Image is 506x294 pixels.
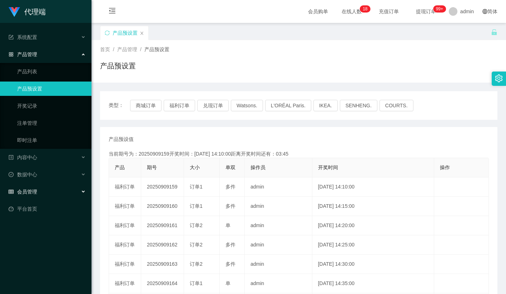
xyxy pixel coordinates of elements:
[144,46,169,52] span: 产品预设置
[245,216,312,235] td: admin
[115,165,125,170] span: 产品
[312,235,434,255] td: [DATE] 14:25:00
[100,46,110,52] span: 首页
[9,155,37,160] span: 内容中心
[245,255,312,274] td: admin
[9,202,86,216] a: 图标: dashboard平台首页
[379,100,413,111] button: COURTS.
[141,255,184,274] td: 20250909163
[360,5,370,13] sup: 18
[117,46,137,52] span: 产品管理
[225,184,235,190] span: 多件
[109,274,141,293] td: 福利订单
[363,5,365,13] p: 1
[109,197,141,216] td: 福利订单
[225,242,235,248] span: 多件
[17,133,86,147] a: 即时注单
[109,177,141,197] td: 福利订单
[482,9,487,14] i: 图标: global
[9,35,14,40] i: 图标: form
[140,46,142,52] span: /
[17,99,86,113] a: 开奖记录
[190,165,200,170] span: 大小
[9,52,14,57] i: 图标: appstore-o
[9,34,37,40] span: 系统配置
[190,242,203,248] span: 订单2
[113,46,114,52] span: /
[164,100,195,111] button: 福利订单
[225,165,235,170] span: 单双
[338,9,365,14] span: 在线人数
[100,60,136,71] h1: 产品预设置
[109,136,134,143] span: 产品预设值
[433,5,446,13] sup: 1118
[17,64,86,79] a: 产品列表
[440,165,450,170] span: 操作
[412,9,440,14] span: 提现订单
[265,100,311,111] button: L'ORÉAL Paris.
[130,100,162,111] button: 商城订单
[109,255,141,274] td: 福利订单
[9,189,37,195] span: 会员管理
[225,222,230,228] span: 单
[190,203,203,209] span: 订单1
[313,100,338,111] button: IKEA.
[109,150,489,158] div: 当前期号为：20250909159开奖时间：[DATE] 14:10:00距离开奖时间还有：03:45
[312,274,434,293] td: [DATE] 14:35:00
[225,203,235,209] span: 多件
[9,52,37,57] span: 产品管理
[225,280,230,286] span: 单
[147,165,157,170] span: 期号
[318,165,338,170] span: 开奖时间
[141,235,184,255] td: 20250909162
[100,0,124,23] i: 图标: menu-fold
[141,177,184,197] td: 20250909159
[9,7,20,17] img: logo.9652507e.png
[245,274,312,293] td: admin
[495,74,503,82] i: 图标: setting
[190,280,203,286] span: 订单1
[245,197,312,216] td: admin
[312,177,434,197] td: [DATE] 14:10:00
[109,216,141,235] td: 福利订单
[231,100,263,111] button: Watsons.
[109,100,130,111] span: 类型：
[340,100,377,111] button: SENHENG.
[9,189,14,194] i: 图标: table
[17,116,86,130] a: 注单管理
[197,100,229,111] button: 兑现订单
[245,235,312,255] td: admin
[141,197,184,216] td: 20250909160
[9,172,14,177] i: 图标: check-circle-o
[190,222,203,228] span: 订单2
[312,197,434,216] td: [DATE] 14:15:00
[9,172,37,177] span: 数据中心
[105,30,110,35] i: 图标: sync
[17,82,86,96] a: 产品预设置
[491,29,497,35] i: 图标: unlock
[245,177,312,197] td: admin
[140,31,144,35] i: 图标: close
[9,9,46,14] a: 代理端
[24,0,46,23] h1: 代理端
[113,26,138,40] div: 产品预设置
[365,5,368,13] p: 8
[141,216,184,235] td: 20250909161
[250,165,266,170] span: 操作员
[225,261,235,267] span: 多件
[312,255,434,274] td: [DATE] 14:30:00
[375,9,402,14] span: 充值订单
[141,274,184,293] td: 20250909164
[190,261,203,267] span: 订单2
[109,235,141,255] td: 福利订单
[190,184,203,190] span: 订单1
[9,155,14,160] i: 图标: profile
[312,216,434,235] td: [DATE] 14:20:00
